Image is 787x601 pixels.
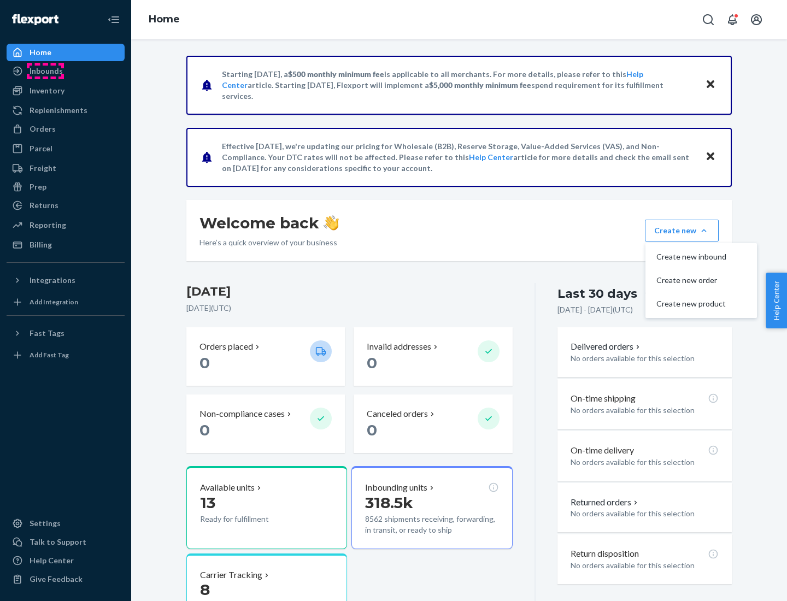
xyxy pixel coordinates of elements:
[200,514,301,525] p: Ready for fulfillment
[351,466,512,549] button: Inbounding units318.5k8562 shipments receiving, forwarding, in transit, or ready to ship
[648,292,755,316] button: Create new product
[7,570,125,588] button: Give Feedback
[571,405,719,416] p: No orders available for this selection
[367,353,377,372] span: 0
[469,152,513,162] a: Help Center
[7,140,125,157] a: Parcel
[7,102,125,119] a: Replenishments
[557,285,637,302] div: Last 30 days
[30,297,78,307] div: Add Integration
[200,493,215,512] span: 13
[199,353,210,372] span: 0
[186,303,513,314] p: [DATE] ( UTC )
[648,269,755,292] button: Create new order
[30,200,58,211] div: Returns
[199,340,253,353] p: Orders placed
[697,9,719,31] button: Open Search Box
[571,508,719,519] p: No orders available for this selection
[365,493,413,512] span: 318.5k
[199,213,339,233] h1: Welcome back
[7,160,125,177] a: Freight
[149,13,180,25] a: Home
[7,515,125,532] a: Settings
[557,304,633,315] p: [DATE] - [DATE] ( UTC )
[367,421,377,439] span: 0
[30,537,86,547] div: Talk to Support
[354,327,512,386] button: Invalid addresses 0
[30,105,87,116] div: Replenishments
[645,220,719,241] button: Create newCreate new inboundCreate new orderCreate new product
[186,466,347,549] button: Available units13Ready for fulfillment
[30,163,56,174] div: Freight
[745,9,767,31] button: Open account menu
[571,457,719,468] p: No orders available for this selection
[7,272,125,289] button: Integrations
[30,47,51,58] div: Home
[7,533,125,551] a: Talk to Support
[30,143,52,154] div: Parcel
[7,44,125,61] a: Home
[571,496,640,509] button: Returned orders
[30,328,64,339] div: Fast Tags
[7,62,125,80] a: Inbounds
[367,408,428,420] p: Canceled orders
[7,552,125,569] a: Help Center
[648,245,755,269] button: Create new inbound
[354,394,512,453] button: Canceled orders 0
[7,325,125,342] button: Fast Tags
[571,392,636,405] p: On-time shipping
[12,14,58,25] img: Flexport logo
[30,239,52,250] div: Billing
[288,69,384,79] span: $500 monthly minimum fee
[200,569,262,581] p: Carrier Tracking
[7,120,125,138] a: Orders
[7,346,125,364] a: Add Fast Tag
[186,327,345,386] button: Orders placed 0
[766,273,787,328] button: Help Center
[7,236,125,254] a: Billing
[200,481,255,494] p: Available units
[30,220,66,231] div: Reporting
[222,141,695,174] p: Effective [DATE], we're updating our pricing for Wholesale (B2B), Reserve Storage, Value-Added Se...
[199,408,285,420] p: Non-compliance cases
[656,276,726,284] span: Create new order
[703,77,718,93] button: Close
[429,80,531,90] span: $5,000 monthly minimum fee
[30,555,74,566] div: Help Center
[7,216,125,234] a: Reporting
[222,69,695,102] p: Starting [DATE], a is applicable to all merchants. For more details, please refer to this article...
[30,518,61,529] div: Settings
[7,293,125,311] a: Add Integration
[7,178,125,196] a: Prep
[7,197,125,214] a: Returns
[199,237,339,248] p: Here’s a quick overview of your business
[324,215,339,231] img: hand-wave emoji
[200,580,210,599] span: 8
[140,4,189,36] ol: breadcrumbs
[186,394,345,453] button: Non-compliance cases 0
[30,350,69,360] div: Add Fast Tag
[7,82,125,99] a: Inventory
[721,9,743,31] button: Open notifications
[30,574,83,585] div: Give Feedback
[30,181,46,192] div: Prep
[571,340,642,353] button: Delivered orders
[30,275,75,286] div: Integrations
[571,444,634,457] p: On-time delivery
[30,66,63,76] div: Inbounds
[656,300,726,308] span: Create new product
[199,421,210,439] span: 0
[103,9,125,31] button: Close Navigation
[571,560,719,571] p: No orders available for this selection
[703,149,718,165] button: Close
[656,253,726,261] span: Create new inbound
[365,481,427,494] p: Inbounding units
[30,123,56,134] div: Orders
[365,514,498,535] p: 8562 shipments receiving, forwarding, in transit, or ready to ship
[571,353,719,364] p: No orders available for this selection
[367,340,431,353] p: Invalid addresses
[186,283,513,300] h3: [DATE]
